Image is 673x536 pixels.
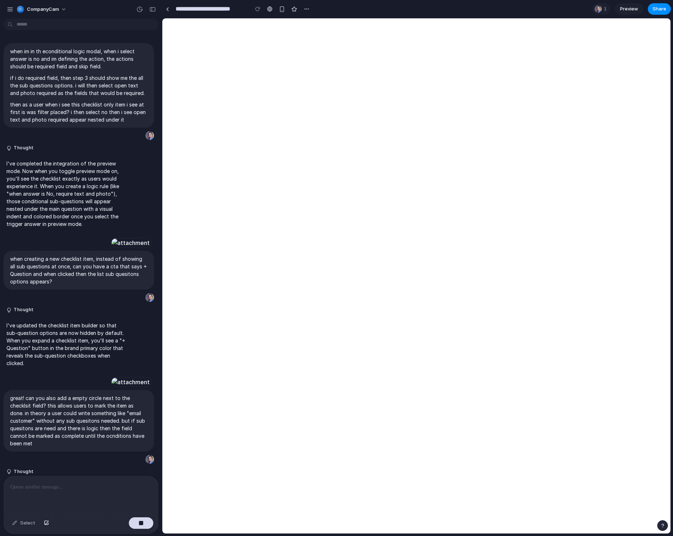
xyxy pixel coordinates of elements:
[615,3,643,15] a: Preview
[620,5,638,13] span: Preview
[648,3,671,15] button: Share
[10,47,148,70] p: when im in th econditional logic modal, when i select answer is no and im defining the action, th...
[10,394,148,447] p: great! can you also add a empty circle next to the checklsit field? this allows users to mark the...
[10,101,148,123] p: then as a user when i see this checklist only item i see at first is was filter placed? i then se...
[27,6,59,13] span: CompanyCam
[652,5,666,13] span: Share
[592,3,610,15] div: 1
[6,160,127,228] p: I've completed the integration of the preview mode. Now when you toggle preview mode on, you'll s...
[604,5,609,13] span: 1
[14,4,70,15] button: CompanyCam
[6,322,127,367] p: I've updated the checklist item builder so that sub-question options are now hidden by default. W...
[10,74,148,97] p: if i do required field, then step 3 should show me the all the sub questions options. i will then...
[10,255,148,285] p: when creating a new checklist item, instead of showing all sub questions at once, can you have a ...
